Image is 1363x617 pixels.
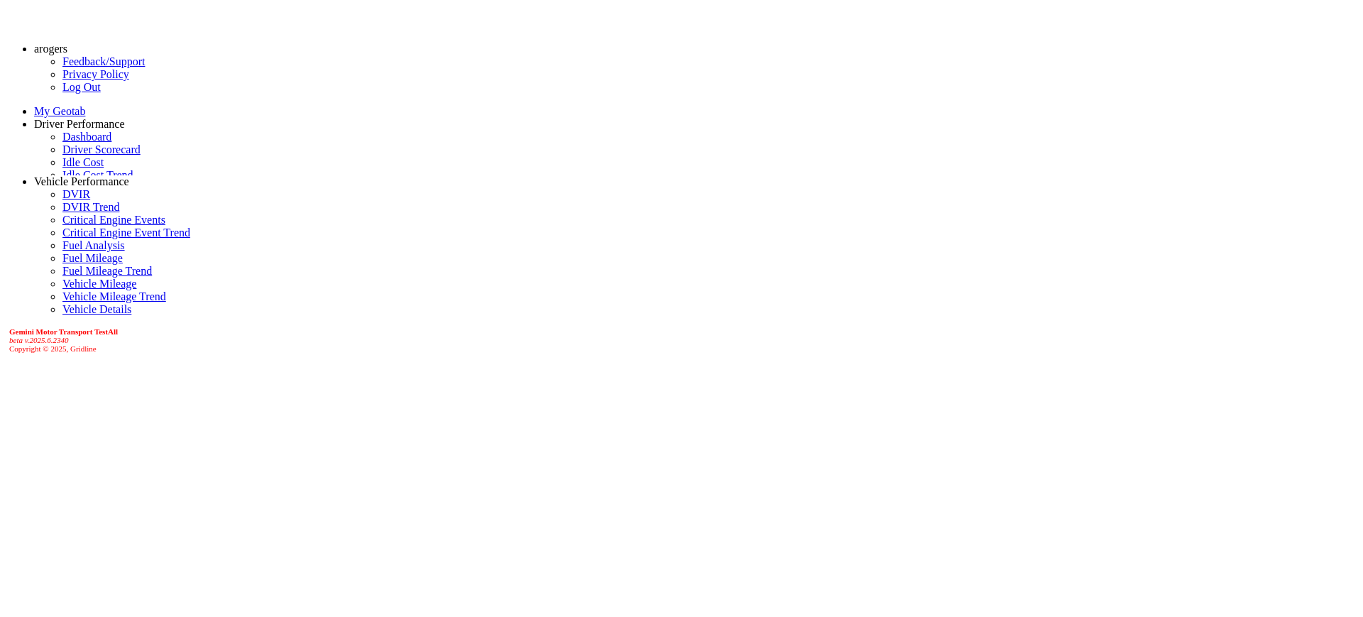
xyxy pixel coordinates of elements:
[62,188,90,200] a: DVIR
[62,265,152,277] a: Fuel Mileage Trend
[62,290,166,302] a: Vehicle Mileage Trend
[62,156,104,168] a: Idle Cost
[62,278,136,290] a: Vehicle Mileage
[34,118,125,130] a: Driver Performance
[62,303,131,315] a: Vehicle Details
[9,336,69,344] i: beta v.2025.6.2340
[34,175,129,187] a: Vehicle Performance
[9,327,118,336] b: Gemini Motor Transport TestAll
[62,143,141,155] a: Driver Scorecard
[62,68,129,80] a: Privacy Policy
[9,327,1357,353] div: Copyright © 2025, Gridline
[62,214,165,226] a: Critical Engine Events
[62,55,145,67] a: Feedback/Support
[62,201,119,213] a: DVIR Trend
[62,226,190,239] a: Critical Engine Event Trend
[62,131,111,143] a: Dashboard
[34,105,85,117] a: My Geotab
[62,81,101,93] a: Log Out
[62,252,123,264] a: Fuel Mileage
[34,43,67,55] a: arogers
[62,239,125,251] a: Fuel Analysis
[62,169,133,181] a: Idle Cost Trend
